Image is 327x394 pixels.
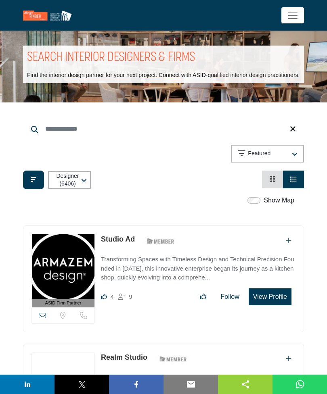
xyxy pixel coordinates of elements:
a: Realm Studio [101,353,147,361]
a: ASID Firm Partner [32,234,94,307]
a: Studio Ad [101,235,135,243]
li: List View [283,171,304,188]
p: Realm Studio [101,352,147,363]
img: whatsapp sharing button [295,379,305,389]
img: ASID Members Badge Icon [143,236,179,246]
a: Transforming Spaces with Timeless Design and Technical Precision Founded in [DATE], this innovati... [101,250,296,282]
button: Featured [231,145,304,163]
button: Like listing [195,289,212,305]
img: sharethis sharing button [241,379,250,389]
p: Transforming Spaces with Timeless Design and Technical Precision Founded in [DATE], this innovati... [101,255,296,282]
i: Likes [101,294,107,300]
a: Add To List [286,355,291,362]
li: Card View [262,171,283,188]
img: Site Logo [23,10,76,21]
img: twitter sharing button [77,379,87,389]
a: Add To List [286,237,291,244]
img: ASID Members Badge Icon [155,354,191,364]
button: Filter categories [23,171,44,189]
input: Search Keyword [23,119,304,139]
span: 9 [129,293,132,300]
button: Designer (6406) [48,171,91,189]
button: Toggle navigation [281,7,304,23]
a: View Card [269,176,276,183]
img: email sharing button [186,379,196,389]
p: Studio Ad [101,234,135,245]
span: ASID Firm Partner [45,300,82,306]
div: Followers [118,292,132,302]
button: Follow [216,289,245,305]
p: Designer (6406) [55,172,80,188]
span: 4 [110,293,113,300]
img: facebook sharing button [132,379,141,389]
img: Studio Ad [32,234,94,299]
a: View List [290,176,297,183]
img: linkedin sharing button [23,379,32,389]
h1: SEARCH INTERIOR DESIGNERS & FIRMS [27,50,195,67]
button: View Profile [249,288,291,305]
p: Featured [248,150,270,158]
p: Find the interior design partner for your next project. Connect with ASID-qualified interior desi... [27,71,300,79]
label: Show Map [264,196,294,205]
